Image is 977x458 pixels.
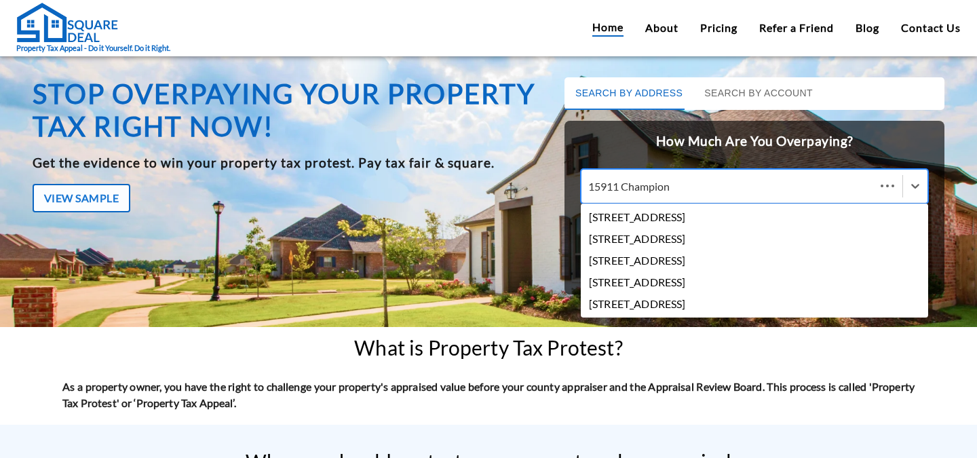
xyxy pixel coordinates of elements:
[16,2,118,43] img: Square Deal
[71,76,228,94] div: Leave a message
[564,77,944,110] div: basic tabs example
[199,358,246,376] em: Submit
[354,336,622,360] h2: What is Property Tax Protest?
[645,20,678,36] a: About
[592,19,624,37] a: Home
[693,77,824,110] button: Search by Account
[581,293,928,315] div: [STREET_ADDRESS]
[581,206,928,228] div: [STREET_ADDRESS]
[223,7,255,39] div: Minimize live chat window
[581,228,928,250] div: [STREET_ADDRESS]
[33,77,558,142] h1: Stop overpaying your property tax right now!
[7,310,258,358] textarea: Type your message and click 'Submit'
[901,20,961,36] a: Contact Us
[107,295,172,305] em: Driven by SalesIQ
[94,296,103,304] img: salesiqlogo_leal7QplfZFryJ6FIlVepeu7OftD7mt8q6exU6-34PB8prfIgodN67KcxXM9Y7JQ_.png
[23,81,57,89] img: logo_Zg8I0qSkbAqR2WFHt3p6CTuqpyXMFPubPcD2OT02zFN43Cy9FUNNG3NEPhM_Q1qe_.png
[62,380,915,409] strong: As a property owner, you have the right to challenge your property's appraised value before your ...
[564,121,944,162] h2: How Much Are You Overpaying?
[564,77,693,110] button: Search by Address
[28,140,237,278] span: We are offline. Please leave us a message.
[33,184,130,212] button: View Sample
[581,271,928,293] div: [STREET_ADDRESS]
[33,155,495,170] b: Get the evidence to win your property tax protest. Pay tax fair & square.
[759,20,834,36] a: Refer a Friend
[856,20,879,36] a: Blog
[700,20,737,36] a: Pricing
[581,250,928,271] div: [STREET_ADDRESS]
[16,2,170,54] a: Property Tax Appeal - Do it Yourself. Do it Right.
